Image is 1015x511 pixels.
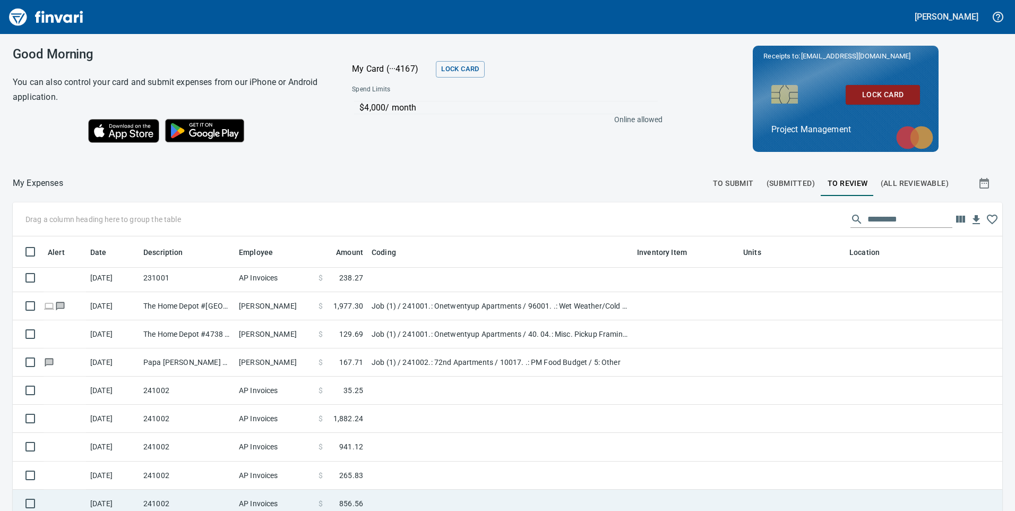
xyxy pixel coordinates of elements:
[743,246,775,259] span: Units
[637,246,687,259] span: Inventory Item
[235,348,314,377] td: [PERSON_NAME]
[86,462,139,490] td: [DATE]
[915,11,978,22] h5: [PERSON_NAME]
[367,320,633,348] td: Job (1) / 241001.: Onetwentyup Apartments / 40. 04.: Misc. Pickup Framing / 5: Other
[339,498,363,509] span: 856.56
[139,264,235,292] td: 231001
[713,177,754,190] span: To Submit
[86,433,139,461] td: [DATE]
[143,246,183,259] span: Description
[319,357,323,368] span: $
[139,348,235,377] td: Papa [PERSON_NAME] Pizza # 3 Ridgefield [GEOGRAPHIC_DATA]
[763,51,928,62] p: Receipts to:
[235,292,314,320] td: [PERSON_NAME]
[159,113,251,148] img: Get it on Google Play
[767,177,815,190] span: (Submitted)
[319,470,323,481] span: $
[339,441,363,452] span: 941.12
[86,320,139,348] td: [DATE]
[90,246,107,259] span: Date
[235,320,314,348] td: [PERSON_NAME]
[44,302,55,309] span: Online transaction
[333,413,363,424] span: 1,882.24
[48,246,79,259] span: Alert
[828,177,868,190] span: To Review
[86,377,139,405] td: [DATE]
[352,84,526,95] span: Spend Limits
[319,301,323,311] span: $
[139,320,235,348] td: The Home Depot #4738 [GEOGRAPHIC_DATA] [GEOGRAPHIC_DATA]
[143,246,197,259] span: Description
[139,462,235,490] td: 241002
[86,264,139,292] td: [DATE]
[55,302,66,309] span: Has messages
[235,264,314,292] td: AP Invoices
[319,441,323,452] span: $
[441,63,479,75] span: Lock Card
[849,246,893,259] span: Location
[90,246,121,259] span: Date
[359,101,657,114] p: $4,000 / month
[352,63,432,75] p: My Card (···4167)
[6,4,86,30] img: Finvari
[235,405,314,433] td: AP Invoices
[322,246,363,259] span: Amount
[881,177,949,190] span: (All Reviewable)
[139,405,235,433] td: 241002
[339,272,363,283] span: 238.27
[319,272,323,283] span: $
[968,212,984,228] button: Download Table
[849,246,880,259] span: Location
[339,329,363,339] span: 129.69
[13,177,63,190] nav: breadcrumb
[339,357,363,368] span: 167.71
[367,348,633,377] td: Job (1) / 241002.: 72nd Apartments / 10017. .: PM Food Budget / 5: Other
[235,462,314,490] td: AP Invoices
[343,114,663,125] p: Online allowed
[984,211,1000,227] button: Click to remember these column choices
[235,377,314,405] td: AP Invoices
[339,470,363,481] span: 265.83
[86,348,139,377] td: [DATE]
[239,246,287,259] span: Employee
[891,121,939,155] img: mastercard.svg
[319,413,323,424] span: $
[637,246,701,259] span: Inventory Item
[88,119,159,143] img: Download on the App Store
[235,433,314,461] td: AP Invoices
[86,292,139,320] td: [DATE]
[319,385,323,396] span: $
[319,498,323,509] span: $
[343,385,363,396] span: 35.25
[13,177,63,190] p: My Expenses
[854,88,911,101] span: Lock Card
[86,405,139,433] td: [DATE]
[372,246,410,259] span: Coding
[336,246,363,259] span: Amount
[44,359,55,365] span: Has messages
[139,292,235,320] td: The Home Depot #[GEOGRAPHIC_DATA]
[952,211,968,227] button: Choose columns to display
[436,61,484,78] button: Lock Card
[800,51,911,61] span: [EMAIL_ADDRESS][DOMAIN_NAME]
[333,301,363,311] span: 1,977.30
[367,292,633,320] td: Job (1) / 241001.: Onetwentyup Apartments / 96001. .: Wet Weather/Cold Weather Protection / 5: Other
[319,329,323,339] span: $
[139,433,235,461] td: 241002
[25,214,181,225] p: Drag a column heading here to group the table
[139,377,235,405] td: 241002
[743,246,761,259] span: Units
[372,246,396,259] span: Coding
[912,8,981,25] button: [PERSON_NAME]
[846,85,920,105] button: Lock Card
[13,47,325,62] h3: Good Morning
[13,75,325,105] h6: You can also control your card and submit expenses from our iPhone or Android application.
[771,123,920,136] p: Project Management
[48,246,65,259] span: Alert
[239,246,273,259] span: Employee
